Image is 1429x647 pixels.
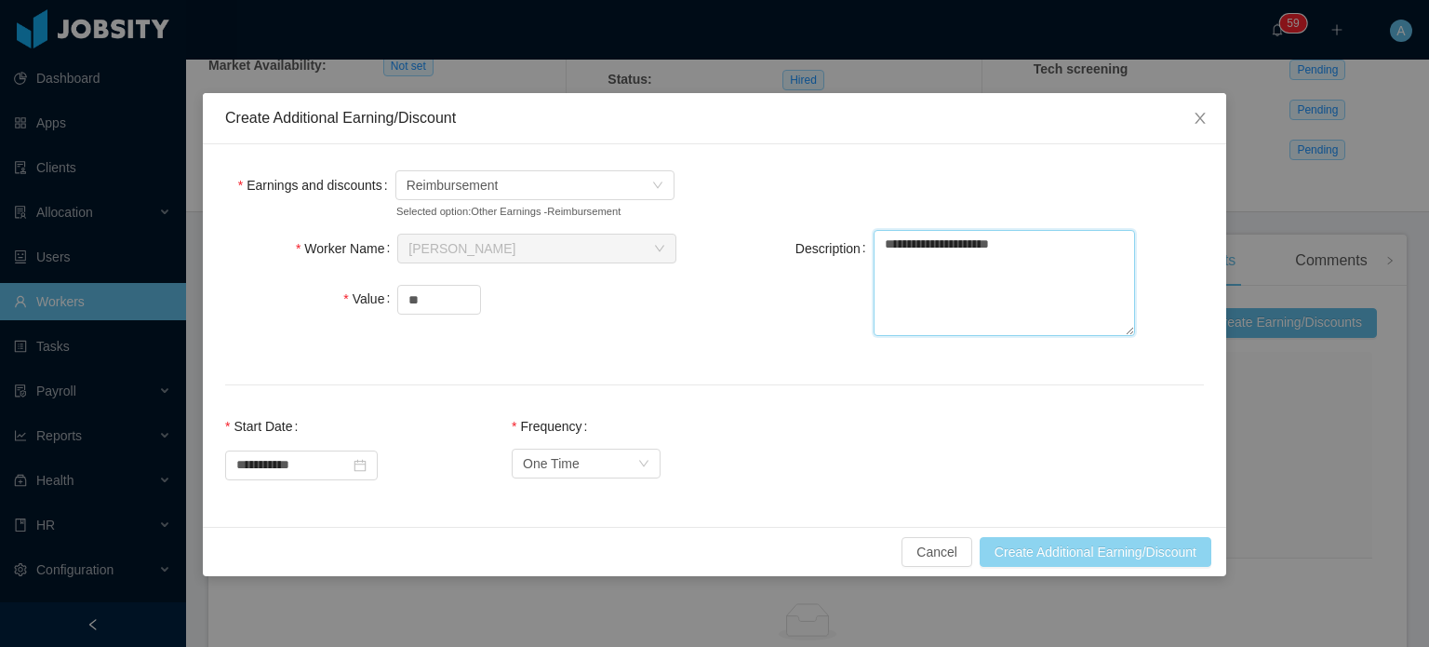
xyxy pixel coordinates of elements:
i: icon: down [652,180,663,193]
textarea: Description [874,230,1135,337]
div: One Time [523,450,580,478]
label: Frequency [512,419,595,434]
label: Description [795,241,874,256]
i: icon: down [654,243,665,256]
label: Start Date [225,419,305,434]
label: Worker Name [296,241,397,256]
button: Cancel [901,537,972,567]
i: icon: close [1193,111,1208,126]
label: Value [343,291,397,306]
span: Reimbursement [407,171,499,199]
small: Selected option: Other Earnings - Reimbursement [396,204,633,220]
div: Daniela Torres [408,235,515,263]
button: Create Additional Earning/Discount [980,537,1211,567]
button: Close [1174,93,1226,145]
div: Create Additional Earning/Discount [225,108,1204,128]
i: icon: down [638,458,649,471]
label: Earnings and discounts [238,178,395,193]
i: icon: calendar [354,459,367,472]
input: Value [398,286,480,314]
